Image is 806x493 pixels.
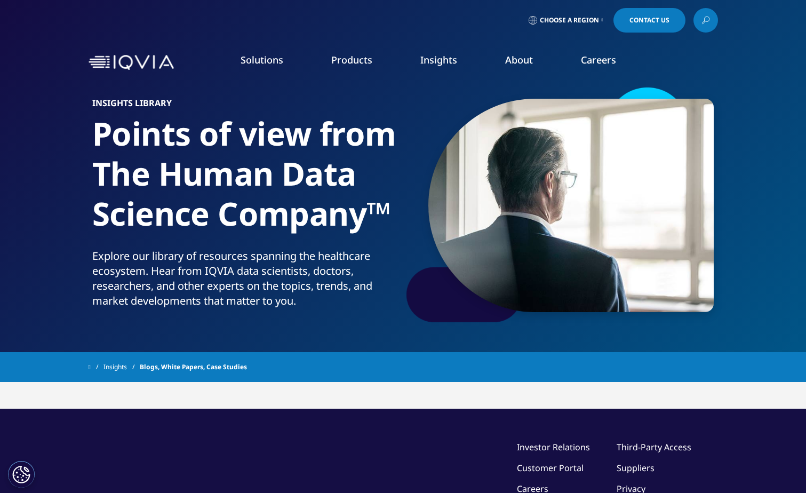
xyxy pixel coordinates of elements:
[629,17,669,23] span: Contact Us
[331,53,372,66] a: Products
[617,462,655,474] a: Suppliers
[92,249,399,315] p: Explore our library of resources spanning the healthcare ecosystem. Hear from IQVIA data scientis...
[617,441,691,453] a: Third-Party Access
[89,55,174,70] img: IQVIA Healthcare Information Technology and Pharma Clinical Research Company
[178,37,718,88] nav: Primary
[428,99,714,312] img: gettyimages-994519422-900px.jpg
[517,441,590,453] a: Investor Relations
[103,357,140,377] a: Insights
[581,53,616,66] a: Careers
[420,53,457,66] a: Insights
[505,53,533,66] a: About
[517,462,584,474] a: Customer Portal
[540,16,599,25] span: Choose a Region
[92,114,399,249] h1: Points of view from The Human Data Science Company™
[613,8,685,33] a: Contact Us
[8,461,35,488] button: Cookies Settings
[241,53,283,66] a: Solutions
[140,357,247,377] span: Blogs, White Papers, Case Studies
[92,99,399,114] h6: Insights Library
